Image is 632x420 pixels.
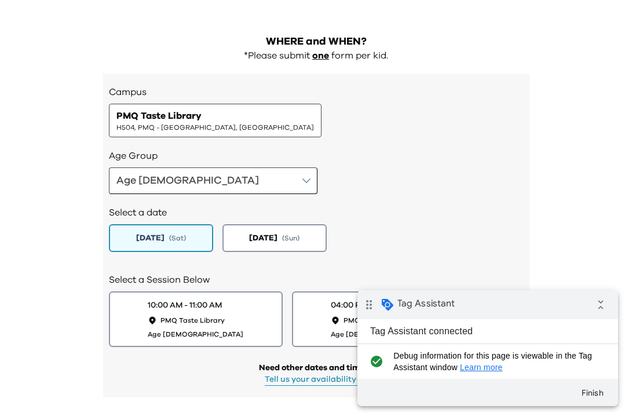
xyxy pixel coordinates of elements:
[259,362,373,374] div: Need other dates and times?
[109,273,524,287] h2: Select a Session Below
[109,224,213,252] button: [DATE](Sat)
[109,206,524,220] h2: Select a date
[282,233,299,243] span: ( Sun )
[160,316,225,325] span: PMQ Taste Library
[148,330,243,339] span: Age [DEMOGRAPHIC_DATA]
[103,34,529,50] h2: WHERE and WHEN?
[312,50,329,62] p: one
[116,123,314,132] span: H504, PMQ - [GEOGRAPHIC_DATA], [GEOGRAPHIC_DATA]
[109,291,283,347] button: 10:00 AM - 11:00 AMPMQ Taste LibraryAge [DEMOGRAPHIC_DATA]
[214,92,256,113] button: Finish
[148,300,222,311] div: 10:00 AM - 11:00 AM
[232,3,255,26] i: Collapse debug badge
[40,8,97,19] span: Tag Assistant
[265,374,368,386] button: Tell us your availability
[136,232,165,244] span: [DATE]
[103,72,145,82] a: Learn more
[169,233,186,243] span: ( Sat )
[344,316,408,325] span: PMQ Taste Library
[103,50,529,62] div: *Please submit form per kid.
[109,167,317,194] button: Age [DEMOGRAPHIC_DATA]
[116,173,259,189] div: Age [DEMOGRAPHIC_DATA]
[292,291,466,347] button: 04:00 PM - 05:30 PMPMQ Taste LibraryAge [DEMOGRAPHIC_DATA]
[116,109,202,123] span: PMQ Taste Library
[249,232,277,244] span: [DATE]
[109,149,524,163] h3: Age Group
[109,85,524,99] h3: Campus
[222,224,327,252] button: [DATE](Sun)
[331,300,410,311] div: 04:00 PM - 05:30 PM
[36,60,242,83] span: Debug information for this page is viewable in the Tag Assistant window
[331,330,426,339] span: Age [DEMOGRAPHIC_DATA]
[9,60,28,83] i: check_circle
